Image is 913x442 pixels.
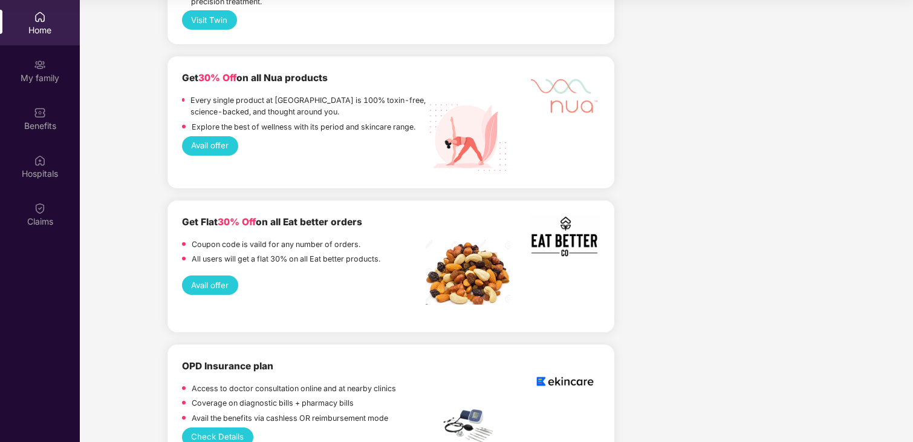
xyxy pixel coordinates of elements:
[192,397,354,409] p: Coverage on diagnostic bills + pharmacy bills
[182,275,238,295] button: Avail offer
[182,10,237,30] button: Visit Twin
[192,412,388,424] p: Avail the benefits via cashless OR reimbursement mode
[34,59,46,71] img: svg+xml;base64,PHN2ZyB3aWR0aD0iMjAiIGhlaWdodD0iMjAiIHZpZXdCb3g9IjAgMCAyMCAyMCIgZmlsbD0ibm9uZSIgeG...
[34,11,46,23] img: svg+xml;base64,PHN2ZyBpZD0iSG9tZSIgeG1sbnM9Imh0dHA6Ly93d3cudzMub3JnLzIwMDAvc3ZnIiB3aWR0aD0iMjAiIG...
[182,136,238,156] button: Avail offer
[192,239,360,251] p: Coupon code is vaild for any number of orders.
[530,215,600,258] img: Screenshot%202022-11-17%20at%202.10.19%20PM.png
[182,360,273,372] b: OPD Insurance plan
[530,359,600,404] img: OPD.png
[182,216,362,228] b: Get Flat on all Eat better orders
[34,202,46,214] img: svg+xml;base64,PHN2ZyBpZD0iQ2xhaW0iIHhtbG5zPSJodHRwOi8vd3d3LnczLm9yZy8yMDAwL3N2ZyIgd2lkdGg9IjIwIi...
[192,383,396,395] p: Access to doctor consultation online and at nearby clinics
[192,253,380,265] p: All users will get a flat 30% on all Eat better products.
[192,121,415,133] p: Explore the best of wellness with its period and skincare range.
[426,239,510,305] img: Screenshot%202022-11-18%20at%2012.32.13%20PM.png
[34,154,46,167] img: svg+xml;base64,PHN2ZyBpZD0iSG9zcGl0YWxzIiB4bWxucz0iaHR0cDovL3d3dy53My5vcmcvMjAwMC9zdmciIHdpZHRoPS...
[34,107,46,119] img: svg+xml;base64,PHN2ZyBpZD0iQmVuZWZpdHMiIHhtbG5zPSJodHRwOi8vd3d3LnczLm9yZy8yMDAwL3N2ZyIgd2lkdGg9Ij...
[190,94,426,118] p: Every single product at [GEOGRAPHIC_DATA] is 100% toxin-free, science-backed, and thought around ...
[426,95,510,180] img: Nua%20Products.png
[182,72,328,84] b: Get on all Nua products
[530,71,600,117] img: Mask%20Group%20527.png
[218,216,256,228] span: 30% Off
[198,72,236,84] span: 30% Off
